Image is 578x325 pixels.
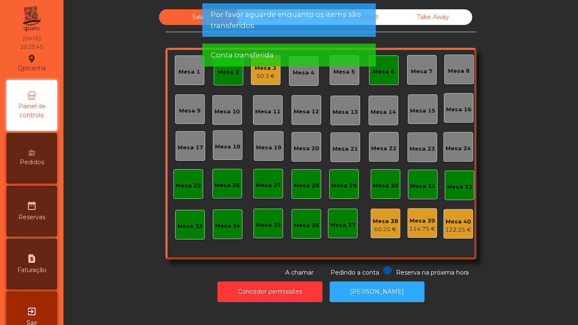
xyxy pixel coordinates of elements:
div: Mesa 1 [179,68,200,76]
div: Mesa 40 [445,218,471,226]
button: Conceder permissões [217,281,322,302]
div: Mesa 13 [333,108,358,116]
div: Sala [159,9,237,25]
div: Mesa 24 [446,144,471,153]
i: request_page [27,253,37,264]
div: Mesa 10 [215,107,240,116]
div: Mesa 31 [410,182,435,190]
div: Mesa 38 [373,217,398,226]
span: Por favor aguarde enquanto os items são transferidos [211,9,367,30]
div: 122.25 € [445,226,471,234]
div: Mesa 32 [447,183,472,191]
div: Mesa 14 [371,108,396,116]
div: Qpicanha [18,52,46,74]
span: Conta transferida [211,50,274,61]
div: Mesa 17 [178,143,203,152]
div: 50.3 € [255,72,276,80]
img: qpiato [21,4,42,34]
div: 60.25 € [373,225,398,234]
i: date_range [27,201,37,211]
div: Mesa 19 [256,143,281,152]
div: Mesa 39 [409,217,435,225]
div: Mesa 15 [410,107,435,115]
i: location_on [27,54,37,64]
div: Take Away [394,9,472,25]
div: 114.75 € [409,225,435,233]
div: Mesa 27 [256,181,281,190]
div: Mesa 36 [294,221,319,230]
div: Mesa 23 [410,145,435,153]
div: Mesa 18 [215,143,240,151]
div: Mesa 6 [373,68,394,76]
div: Mesa 30 [373,182,398,190]
div: Mesa 9 [179,107,201,115]
i: exit_to_app [27,306,37,317]
span: Faturação [17,266,47,275]
div: Mesa 25 [176,182,201,190]
div: Mesa 7 [411,67,432,76]
span: Pedidos [20,158,44,167]
div: Mesa 16 [446,105,471,114]
div: Mesa 26 [215,181,240,190]
div: Mesa 37 [330,221,355,229]
span: Reserva na próxima hora [396,269,469,276]
div: [DATE] [23,35,41,42]
div: Mesa 21 [333,145,358,153]
span: Pedindo a conta [330,269,379,276]
div: Mesa 33 [177,222,203,231]
span: A chamar [285,269,314,276]
button: [PERSON_NAME] [330,281,424,302]
span: Painel de controlo [8,102,55,120]
span: Reservas [18,213,45,222]
div: Mesa 22 [371,144,396,153]
div: Mesa 35 [256,221,281,229]
div: Mesa 11 [255,107,281,116]
div: Mesa 28 [294,182,319,190]
div: 20:25:45 [20,43,43,51]
div: Mesa 34 [215,222,240,230]
div: Mesa 29 [331,182,357,190]
div: Mesa 12 [294,107,319,116]
div: Mesa 8 [448,67,470,75]
div: Mesa 20 [294,144,319,153]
